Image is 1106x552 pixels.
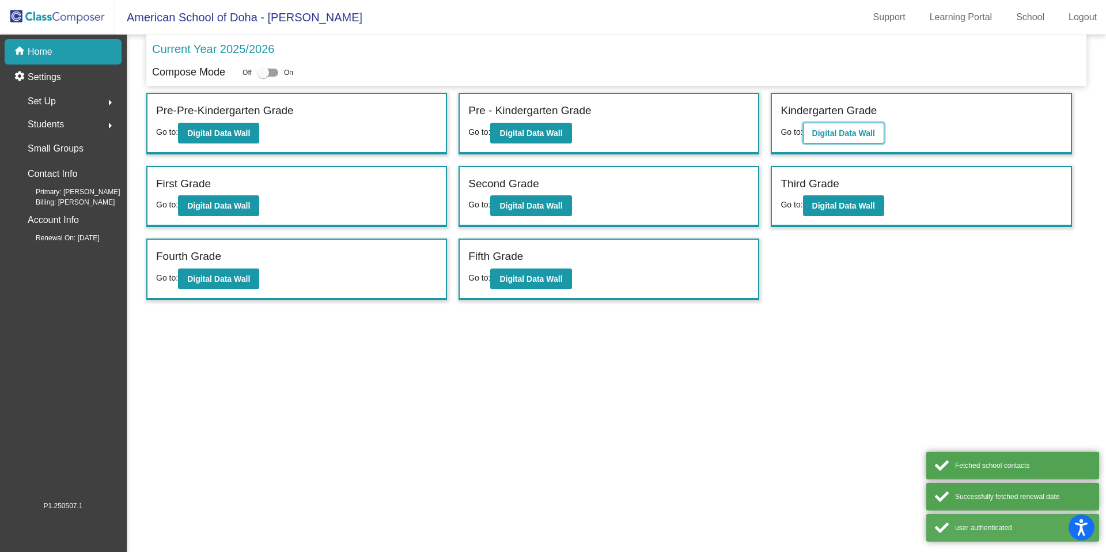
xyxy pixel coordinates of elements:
[955,491,1090,502] div: Successfully fetched renewal date
[156,248,221,265] label: Fourth Grade
[187,201,250,210] b: Digital Data Wall
[499,274,562,283] b: Digital Data Wall
[468,273,490,282] span: Go to:
[803,123,884,143] button: Digital Data Wall
[468,200,490,209] span: Go to:
[156,200,178,209] span: Go to:
[28,93,56,109] span: Set Up
[1059,8,1106,27] a: Logout
[803,195,884,216] button: Digital Data Wall
[28,212,79,228] p: Account Info
[499,128,562,138] b: Digital Data Wall
[156,103,294,119] label: Pre-Pre-Kindergarten Grade
[187,274,250,283] b: Digital Data Wall
[103,119,117,133] mat-icon: arrow_right
[14,70,28,84] mat-icon: settings
[14,45,28,59] mat-icon: home
[28,45,52,59] p: Home
[178,195,259,216] button: Digital Data Wall
[781,176,839,192] label: Third Grade
[17,187,120,197] span: Primary: [PERSON_NAME]
[468,176,539,192] label: Second Grade
[28,166,77,182] p: Contact Info
[955,460,1090,471] div: Fetched school contacts
[17,233,99,243] span: Renewal On: [DATE]
[781,200,802,209] span: Go to:
[152,40,274,58] p: Current Year 2025/2026
[156,176,211,192] label: First Grade
[17,197,115,207] span: Billing: [PERSON_NAME]
[781,127,802,137] span: Go to:
[864,8,915,27] a: Support
[28,116,64,133] span: Students
[468,127,490,137] span: Go to:
[921,8,1002,27] a: Learning Portal
[187,128,250,138] b: Digital Data Wall
[1007,8,1054,27] a: School
[28,141,84,157] p: Small Groups
[468,103,591,119] label: Pre - Kindergarten Grade
[156,127,178,137] span: Go to:
[243,67,252,78] span: Off
[812,128,875,138] b: Digital Data Wall
[490,123,571,143] button: Digital Data Wall
[499,201,562,210] b: Digital Data Wall
[284,67,293,78] span: On
[781,103,877,119] label: Kindergarten Grade
[490,269,571,289] button: Digital Data Wall
[490,195,571,216] button: Digital Data Wall
[103,96,117,109] mat-icon: arrow_right
[812,201,875,210] b: Digital Data Wall
[28,70,61,84] p: Settings
[152,65,225,80] p: Compose Mode
[178,123,259,143] button: Digital Data Wall
[156,273,178,282] span: Go to:
[115,8,362,27] span: American School of Doha - [PERSON_NAME]
[178,269,259,289] button: Digital Data Wall
[468,248,523,265] label: Fifth Grade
